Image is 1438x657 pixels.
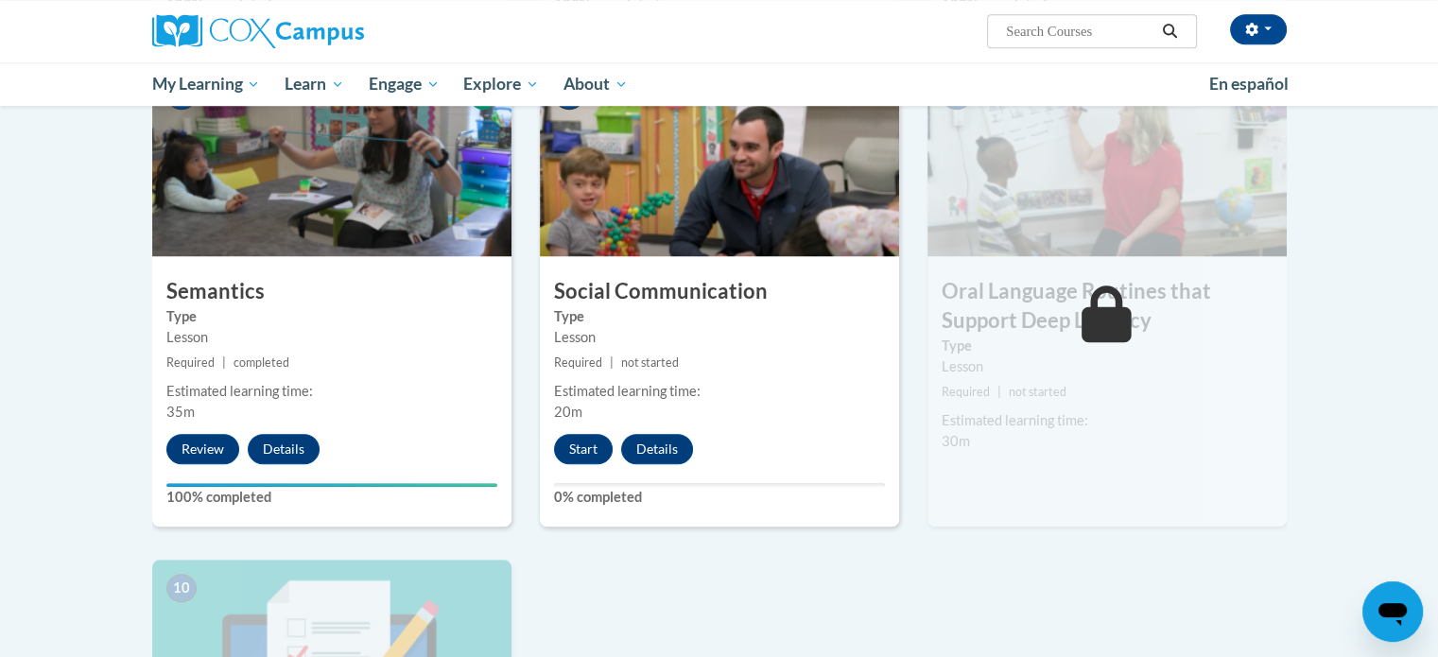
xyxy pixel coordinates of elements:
span: Required [942,385,990,399]
div: Lesson [166,327,497,348]
div: Lesson [942,356,1273,377]
div: Main menu [124,62,1315,106]
div: Your progress [166,483,497,487]
span: | [610,355,614,370]
label: Type [942,336,1273,356]
span: Engage [369,73,440,95]
a: Engage [356,62,452,106]
label: 0% completed [554,487,885,508]
button: Search [1155,20,1184,43]
span: completed [234,355,289,370]
div: Estimated learning time: [554,381,885,402]
span: My Learning [151,73,260,95]
button: Account Settings [1230,14,1287,44]
span: not started [621,355,679,370]
iframe: Button to launch messaging window [1362,581,1423,642]
div: Estimated learning time: [942,410,1273,431]
span: Explore [463,73,539,95]
div: Estimated learning time: [166,381,497,402]
h3: Oral Language Routines that Support Deep Literacy [927,277,1287,336]
a: Learn [272,62,356,106]
span: | [222,355,226,370]
a: En español [1197,64,1301,104]
button: Details [248,434,320,464]
span: not started [1009,385,1066,399]
h3: Semantics [152,277,511,306]
span: Learn [285,73,344,95]
a: My Learning [140,62,273,106]
a: Explore [451,62,551,106]
span: 30m [942,433,970,449]
img: Course Image [540,67,899,256]
h3: Social Communication [540,277,899,306]
a: About [551,62,640,106]
a: Cox Campus [152,14,511,48]
img: Course Image [152,67,511,256]
button: Start [554,434,613,464]
div: Lesson [554,327,885,348]
button: Review [166,434,239,464]
img: Course Image [927,67,1287,256]
span: 20m [554,404,582,420]
label: Type [554,306,885,327]
span: Required [166,355,215,370]
img: Cox Campus [152,14,364,48]
span: About [563,73,628,95]
input: Search Courses [1004,20,1155,43]
label: Type [166,306,497,327]
span: 35m [166,404,195,420]
span: 10 [166,574,197,602]
span: Required [554,355,602,370]
span: En español [1209,74,1289,94]
label: 100% completed [166,487,497,508]
span: | [997,385,1001,399]
button: Details [621,434,693,464]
